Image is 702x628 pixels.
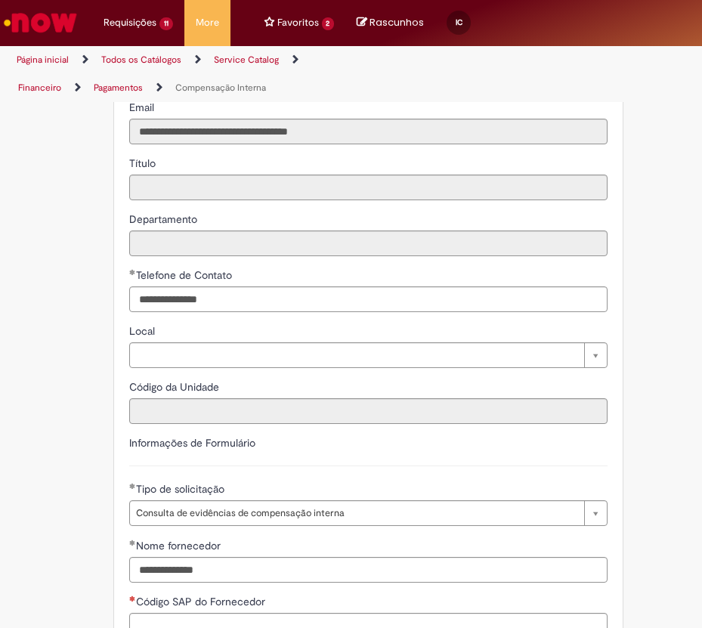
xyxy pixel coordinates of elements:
[18,82,61,94] a: Financeiro
[11,46,340,102] ul: Trilhas de página
[136,482,227,496] span: Tipo de solicitação
[129,101,157,114] span: Somente leitura - Email
[129,269,136,275] span: Obrigatório Preenchido
[17,54,69,66] a: Página inicial
[214,54,279,66] a: Service Catalog
[129,483,136,489] span: Obrigatório Preenchido
[456,17,462,27] span: IC
[129,156,159,170] span: Somente leitura - Título
[129,156,159,171] label: Somente leitura - Título
[136,268,235,282] span: Telefone de Contato
[129,212,200,226] span: Somente leitura - Departamento
[175,82,266,94] a: Compensação Interna
[322,17,335,30] span: 2
[129,398,608,424] input: Código da Unidade
[129,286,608,312] input: Telefone de Contato
[136,501,577,525] span: Consulta de evidências de compensação interna
[129,436,255,450] label: Informações de Formulário
[370,15,424,29] span: Rascunhos
[129,119,608,144] input: Email
[129,557,608,583] input: Nome fornecedor
[357,15,424,29] a: No momento, sua lista de rascunhos tem 0 Itens
[129,379,222,394] label: Somente leitura - Código da Unidade
[129,596,136,602] span: Necessários
[277,15,319,30] span: Favoritos
[2,8,79,38] img: ServiceNow
[129,175,608,200] input: Título
[129,100,157,115] label: Somente leitura - Email
[104,15,156,30] span: Requisições
[129,324,158,338] span: Local
[136,539,224,552] span: Nome fornecedor
[101,54,181,66] a: Todos os Catálogos
[136,595,268,608] span: Código SAP do Fornecedor
[159,17,173,30] span: 11
[196,15,219,30] span: More
[129,342,608,368] a: Limpar campo Local
[129,540,136,546] span: Obrigatório Preenchido
[129,380,222,394] span: Somente leitura - Código da Unidade
[129,230,608,256] input: Departamento
[94,82,143,94] a: Pagamentos
[129,212,200,227] label: Somente leitura - Departamento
